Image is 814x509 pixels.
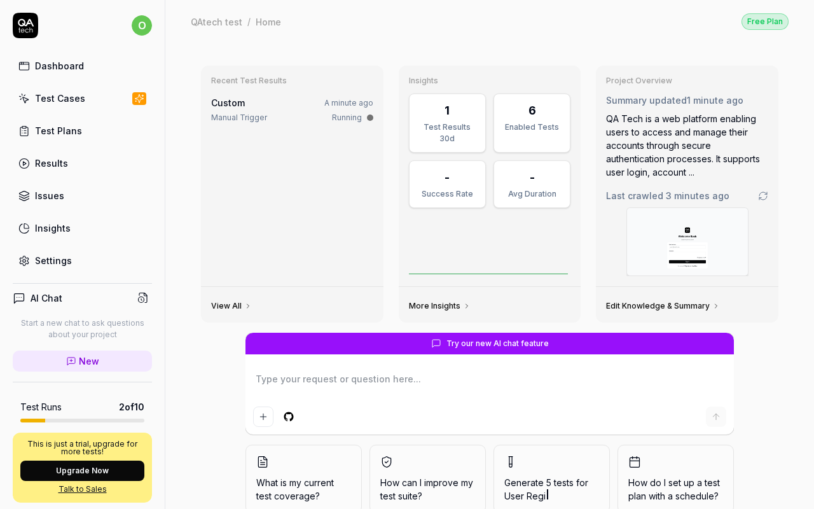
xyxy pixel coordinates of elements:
div: Results [35,157,68,170]
div: Manual Trigger [211,112,267,123]
div: Test Plans [35,124,82,137]
button: o [132,13,152,38]
a: Edit Knowledge & Summary [606,301,720,311]
span: Custom [211,97,245,108]
a: Issues [13,183,152,208]
div: Success Rate [417,188,478,200]
div: - [530,169,535,186]
time: A minute ago [324,98,373,108]
span: 2 of 10 [119,400,144,414]
div: QA Tech is a web platform enabling users to access and manage their accounts through secure authe... [606,112,768,179]
a: More Insights [409,301,471,311]
h3: Project Overview [606,76,768,86]
span: Generate 5 tests for [504,476,599,503]
time: 1 minute ago [687,95,743,106]
img: Screenshot [627,208,748,275]
a: Talk to Sales [20,484,144,495]
a: Settings [13,248,152,273]
div: Enabled Tests [502,122,562,133]
a: Go to crawling settings [758,191,768,201]
div: Test Cases [35,92,85,105]
button: Free Plan [742,13,789,30]
a: Test Cases [13,86,152,111]
span: o [132,15,152,36]
div: Running [332,112,362,123]
div: Settings [35,254,72,267]
span: Last crawled [606,189,729,202]
div: Home [256,15,281,28]
h3: Insights [409,76,571,86]
span: How do I set up a test plan with a schedule? [628,476,723,503]
div: 6 [528,102,536,119]
div: Test Results 30d [417,122,478,144]
a: New [13,351,152,372]
span: What is my current test coverage? [256,476,351,503]
h3: Recent Test Results [211,76,373,86]
div: / [247,15,251,28]
a: Dashboard [13,53,152,78]
a: Results [13,151,152,176]
div: Insights [35,221,71,235]
div: Dashboard [35,59,84,73]
a: Insights [13,216,152,241]
span: Try our new AI chat feature [446,338,549,349]
div: Avg Duration [502,188,562,200]
button: Add attachment [253,407,273,427]
time: 3 minutes ago [666,190,729,201]
p: This is just a trial, upgrade for more tests! [20,440,144,456]
button: Upgrade Now [20,461,144,481]
a: View All [211,301,252,311]
h5: Test Runs [20,401,62,413]
span: How can I improve my test suite? [380,476,475,503]
span: User Regi [504,491,546,501]
div: QAtech test [191,15,242,28]
span: Summary updated [606,95,687,106]
a: CustomA minute agoManual TriggerRunning [209,94,376,126]
div: - [445,169,450,186]
div: Issues [35,189,64,202]
h4: AI Chat [31,291,62,305]
span: New [79,354,99,368]
a: Test Plans [13,118,152,143]
p: Start a new chat to ask questions about your project [13,317,152,340]
div: 1 [445,102,450,119]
